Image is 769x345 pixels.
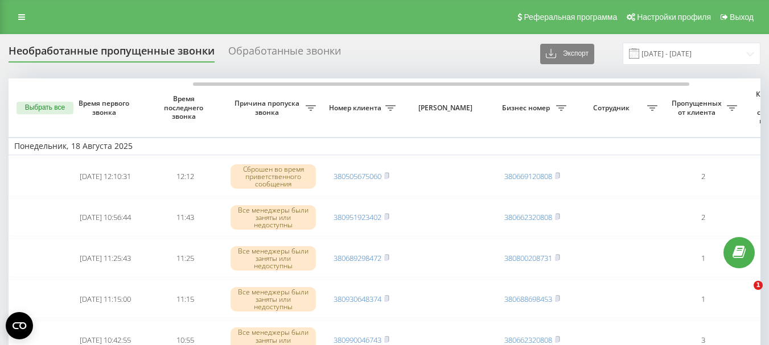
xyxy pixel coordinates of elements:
[754,281,763,290] span: 1
[334,253,381,263] a: 380689298472
[504,335,552,345] a: 380662320808
[231,246,316,271] div: Все менеджеры были заняты или недоступны
[228,45,341,63] div: Обработанные звонки
[231,99,306,117] span: Причина пропуска звонка
[578,103,647,113] span: Сотрудник
[65,280,145,318] td: [DATE] 11:15:00
[334,294,381,304] a: 380930648374
[334,212,381,222] a: 380951923402
[498,103,556,113] span: Бизнес номер
[231,205,316,230] div: Все менеджеры были заняты или недоступны
[504,212,552,222] a: 380662320808
[504,294,552,304] a: 380688698453
[75,99,136,117] span: Время первого звонка
[145,198,225,237] td: 11:43
[145,239,225,277] td: 11:25
[663,157,743,196] td: 2
[145,280,225,318] td: 11:15
[65,198,145,237] td: [DATE] 10:56:44
[334,335,381,345] a: 380990046743
[154,94,216,121] span: Время последнего звонка
[637,13,711,22] span: Настройки профиля
[231,164,316,189] div: Сброшен во время приветственного сообщения
[65,157,145,196] td: [DATE] 12:10:31
[6,312,33,339] button: Open CMP widget
[231,287,316,312] div: Все менеджеры были заняты или недоступны
[327,103,385,113] span: Номер клиента
[65,239,145,277] td: [DATE] 11:25:43
[504,253,552,263] a: 380800208731
[411,103,483,113] span: [PERSON_NAME]
[9,45,215,63] div: Необработанные пропущенные звонки
[540,44,594,64] button: Экспорт
[663,198,743,237] td: 2
[524,13,617,22] span: Реферальная программа
[669,99,727,117] span: Пропущенных от клиента
[504,171,552,181] a: 380669120808
[663,280,743,318] td: 1
[730,281,758,308] iframe: Intercom live chat
[17,102,73,114] button: Выбрать все
[145,157,225,196] td: 12:12
[334,171,381,181] a: 380505675060
[663,239,743,277] td: 1
[730,13,754,22] span: Выход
